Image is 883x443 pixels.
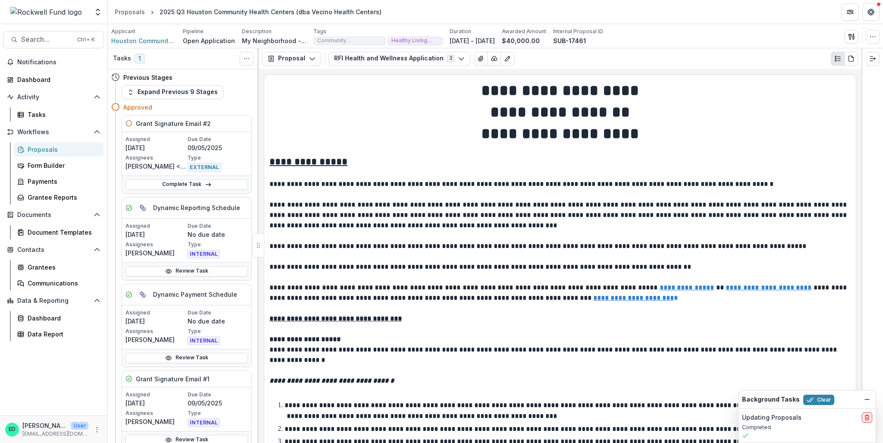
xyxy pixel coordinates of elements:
p: Completed [742,424,872,431]
span: EXTERNAL [188,163,221,172]
div: Communications [28,279,97,288]
button: Open Workflows [3,125,104,139]
a: Tasks [14,107,104,122]
h5: Dynamic Reporting Schedule [153,203,240,212]
p: Assignees [125,409,186,417]
span: Activity [17,94,90,101]
a: Payments [14,174,104,189]
p: Due Date [188,391,248,399]
p: $40,000.00 [502,36,540,45]
button: Partners [842,3,859,21]
p: User [71,422,88,430]
div: Document Templates [28,228,97,237]
p: Open Application [183,36,235,45]
button: Proposal [262,52,321,66]
p: Assigned [125,391,186,399]
div: Ctrl + K [75,35,97,44]
p: Due Date [188,309,248,317]
h2: Updating Proposals [742,414,802,421]
span: Contacts [17,246,90,254]
a: Data Report [14,327,104,341]
p: Assignees [125,241,186,248]
div: Grantees [28,263,97,272]
p: [PERSON_NAME] [125,335,186,344]
div: Dashboard [28,314,97,323]
button: Toggle View Cancelled Tasks [240,52,254,66]
p: [PERSON_NAME] [125,417,186,426]
p: [PERSON_NAME] [22,421,67,430]
button: More [92,424,102,435]
a: Review Task [125,353,248,363]
a: Dashboard [3,72,104,87]
p: [DATE] [125,317,186,326]
p: [DATE] [125,230,186,239]
a: Proposals [14,142,104,157]
a: Houston Community Health Centers, Inc. [111,36,176,45]
span: Healthy Living Programs [391,38,439,44]
button: View Attached Files [474,52,488,66]
span: 1 [135,53,145,64]
h5: Dynamic Payment Schedule [153,290,237,299]
button: Dismiss [862,394,872,405]
div: Estevan D. Delgado [9,427,16,432]
p: Assignees [125,327,186,335]
button: Edit as form [501,52,514,66]
a: Grantees [14,260,104,274]
button: View dependent tasks [136,288,150,302]
button: Open Documents [3,208,104,222]
button: Open entity switcher [92,3,104,21]
p: Assigned [125,135,186,143]
p: SUB-17461 [553,36,586,45]
h5: Grant Signature Email #2 [136,119,211,128]
div: Proposals [115,7,145,16]
span: Search... [21,35,72,44]
a: Document Templates [14,225,104,239]
p: [PERSON_NAME] <[EMAIL_ADDRESS][DOMAIN_NAME]> [125,162,186,171]
p: Internal Proposal ID [553,28,603,35]
h3: Tasks [113,55,131,62]
h4: Previous Stages [123,73,172,82]
p: Assignees [125,154,186,162]
div: Form Builder [28,161,97,170]
p: [DATE] [125,143,186,152]
a: Form Builder [14,158,104,173]
p: [PERSON_NAME] [125,248,186,258]
div: Grantee Reports [28,193,97,202]
div: Data Report [28,330,97,339]
span: Workflows [17,129,90,136]
span: INTERNAL [188,250,220,258]
span: Community Development Docket [317,38,382,44]
a: Complete Task [125,179,248,190]
p: [DATE] - [DATE] [450,36,495,45]
button: Search... [3,31,104,48]
button: Expand Previous 9 Stages [122,85,223,99]
img: Rockwell Fund logo [10,7,82,17]
p: Type [188,327,248,335]
button: Open Contacts [3,243,104,257]
span: Data & Reporting [17,297,90,305]
p: Type [188,409,248,417]
button: Open Activity [3,90,104,104]
p: Applicant [111,28,135,35]
button: Get Help [862,3,880,21]
h5: Grant Signature Email #1 [136,374,210,383]
button: Notifications [3,55,104,69]
button: Plaintext view [831,52,845,66]
button: PDF view [844,52,858,66]
button: RFI Health and Wellness Application3 [329,52,470,66]
button: delete [862,412,872,423]
span: INTERNAL [188,336,220,345]
p: No due date [188,230,248,239]
a: Grantee Reports [14,190,104,204]
div: 2025 Q3 Houston Community Health Centers (dba Vecino Health Centers) [160,7,382,16]
p: Awarded Amount [502,28,546,35]
p: Tags [313,28,326,35]
div: Payments [28,177,97,186]
div: Proposals [28,145,97,154]
a: Review Task [125,266,248,276]
p: 09/05/2025 [188,143,248,152]
button: View dependent tasks [136,201,150,215]
p: Description [242,28,272,35]
p: [DATE] [125,399,186,408]
p: My Neighborhood - My Health [242,36,307,45]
